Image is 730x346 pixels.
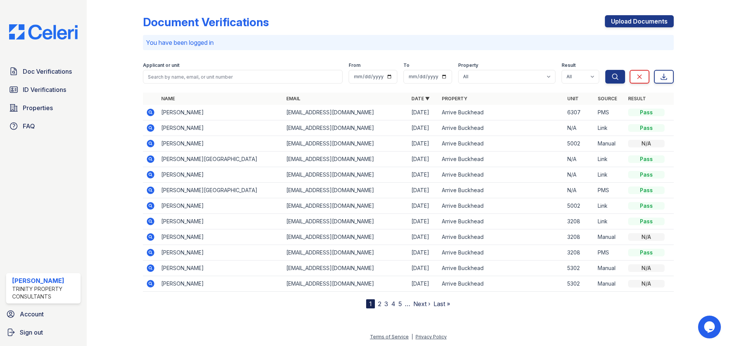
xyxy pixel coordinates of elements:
[158,152,283,167] td: [PERSON_NAME][GEOGRAPHIC_DATA]
[23,85,66,94] span: ID Verifications
[595,245,625,261] td: PMS
[595,276,625,292] td: Manual
[408,120,439,136] td: [DATE]
[408,198,439,214] td: [DATE]
[408,136,439,152] td: [DATE]
[564,120,595,136] td: N/A
[628,171,665,179] div: Pass
[408,183,439,198] td: [DATE]
[605,15,674,27] a: Upload Documents
[6,118,81,134] a: FAQ
[158,120,283,136] td: [PERSON_NAME]
[564,167,595,183] td: N/A
[283,214,408,229] td: [EMAIL_ADDRESS][DOMAIN_NAME]
[439,261,564,276] td: Arrive Buckhead
[408,152,439,167] td: [DATE]
[408,276,439,292] td: [DATE]
[411,96,430,101] a: Date ▼
[439,120,564,136] td: Arrive Buckhead
[403,62,409,68] label: To
[158,198,283,214] td: [PERSON_NAME]
[23,103,53,112] span: Properties
[595,105,625,120] td: PMS
[439,198,564,214] td: Arrive Buckhead
[439,183,564,198] td: Arrive Buckhead
[12,285,78,300] div: Trinity Property Consultants
[595,167,625,183] td: Link
[283,136,408,152] td: [EMAIL_ADDRESS][DOMAIN_NAME]
[398,300,402,308] a: 5
[283,105,408,120] td: [EMAIL_ADDRESS][DOMAIN_NAME]
[439,229,564,245] td: Arrive Buckhead
[439,152,564,167] td: Arrive Buckhead
[12,276,78,285] div: [PERSON_NAME]
[23,67,72,76] span: Doc Verifications
[408,167,439,183] td: [DATE]
[564,276,595,292] td: 5302
[433,300,450,308] a: Last »
[564,152,595,167] td: N/A
[3,24,84,39] img: CE_Logo_Blue-a8612792a0a2168367f1c8372b55b34899dd931a85d93a1a3d3e32e68fde9ad4.png
[439,105,564,120] td: Arrive Buckhead
[564,245,595,261] td: 3208
[408,245,439,261] td: [DATE]
[458,62,478,68] label: Property
[628,249,665,256] div: Pass
[158,261,283,276] td: [PERSON_NAME]
[595,120,625,136] td: Link
[370,334,409,340] a: Terms of Service
[698,316,722,338] iframe: chat widget
[562,62,576,68] label: Result
[595,152,625,167] td: Link
[439,167,564,183] td: Arrive Buckhead
[413,300,430,308] a: Next ›
[439,276,564,292] td: Arrive Buckhead
[3,325,84,340] a: Sign out
[6,100,81,115] a: Properties
[146,38,671,47] p: You have been logged in
[628,155,665,163] div: Pass
[3,307,84,322] a: Account
[439,136,564,152] td: Arrive Buckhead
[628,218,665,225] div: Pass
[283,245,408,261] td: [EMAIL_ADDRESS][DOMAIN_NAME]
[595,198,625,214] td: Link
[598,96,617,101] a: Source
[595,214,625,229] td: Link
[366,299,375,308] div: 1
[628,264,665,272] div: N/A
[567,96,579,101] a: Unit
[408,105,439,120] td: [DATE]
[628,186,665,194] div: Pass
[143,62,179,68] label: Applicant or unit
[283,152,408,167] td: [EMAIL_ADDRESS][DOMAIN_NAME]
[143,70,343,84] input: Search by name, email, or unit number
[283,183,408,198] td: [EMAIL_ADDRESS][DOMAIN_NAME]
[6,82,81,97] a: ID Verifications
[349,62,360,68] label: From
[158,183,283,198] td: [PERSON_NAME][GEOGRAPHIC_DATA]
[283,167,408,183] td: [EMAIL_ADDRESS][DOMAIN_NAME]
[628,124,665,132] div: Pass
[6,64,81,79] a: Doc Verifications
[564,229,595,245] td: 3208
[439,214,564,229] td: Arrive Buckhead
[408,229,439,245] td: [DATE]
[405,299,410,308] span: …
[628,96,646,101] a: Result
[378,300,381,308] a: 2
[595,261,625,276] td: Manual
[23,122,35,131] span: FAQ
[564,105,595,120] td: 6307
[564,183,595,198] td: N/A
[20,328,43,337] span: Sign out
[158,214,283,229] td: [PERSON_NAME]
[158,136,283,152] td: [PERSON_NAME]
[283,229,408,245] td: [EMAIL_ADDRESS][DOMAIN_NAME]
[283,198,408,214] td: [EMAIL_ADDRESS][DOMAIN_NAME]
[628,109,665,116] div: Pass
[442,96,467,101] a: Property
[628,280,665,288] div: N/A
[564,214,595,229] td: 3208
[564,136,595,152] td: 5002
